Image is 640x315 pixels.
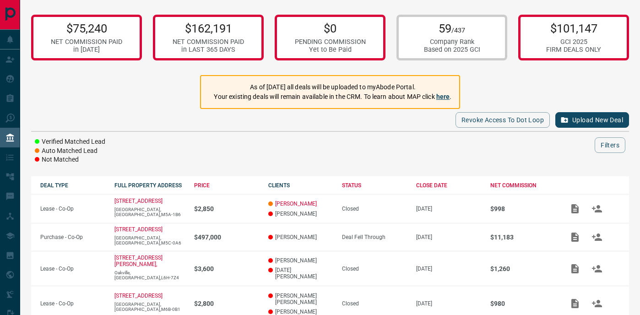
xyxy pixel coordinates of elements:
a: [STREET_ADDRESS] [114,226,163,233]
a: [PERSON_NAME] [275,201,317,207]
div: NET COMMISSION PAID [173,38,244,46]
p: $2,850 [194,205,259,212]
p: $0 [295,22,366,35]
p: [GEOGRAPHIC_DATA],[GEOGRAPHIC_DATA],M5C-0A6 [114,235,185,245]
span: Add / View Documents [564,300,586,306]
p: $980 [490,300,555,307]
button: Upload New Deal [555,112,629,128]
span: Add / View Documents [564,234,586,240]
span: Add / View Documents [564,265,586,272]
p: $998 [490,205,555,212]
p: [DATE] [PERSON_NAME] [268,267,333,280]
span: Match Clients [586,234,608,240]
div: NET COMMISSION [490,182,555,189]
p: $497,000 [194,234,259,241]
div: PENDING COMMISSION [295,38,366,46]
p: Lease - Co-Op [40,300,105,307]
p: [GEOGRAPHIC_DATA],[GEOGRAPHIC_DATA],M6B-0B1 [114,302,185,312]
p: [DATE] [416,300,481,307]
p: $75,240 [51,22,122,35]
div: Deal Fell Through [342,234,407,240]
p: [DATE] [416,206,481,212]
div: GCI 2025 [546,38,601,46]
div: Yet to Be Paid [295,46,366,54]
div: FIRM DEALS ONLY [546,46,601,54]
button: Revoke Access to Dot Loop [456,112,550,128]
div: Company Rank [424,38,480,46]
div: Closed [342,206,407,212]
p: Lease - Co-Op [40,266,105,272]
p: 59 [424,22,480,35]
p: [PERSON_NAME] [PERSON_NAME] [268,293,333,305]
p: [GEOGRAPHIC_DATA],[GEOGRAPHIC_DATA],M5A-1B6 [114,207,185,217]
p: Your existing deals will remain available in the CRM. To learn about MAP click . [214,92,451,102]
p: [PERSON_NAME] [268,257,333,264]
p: $2,800 [194,300,259,307]
a: here [436,93,450,100]
span: /437 [451,27,465,34]
p: [PERSON_NAME] [268,211,333,217]
div: STATUS [342,182,407,189]
p: [DATE] [416,266,481,272]
a: [STREET_ADDRESS][PERSON_NAME], [114,255,163,267]
p: $3,600 [194,265,259,272]
p: $1,260 [490,265,555,272]
span: Add / View Documents [564,205,586,212]
button: Filters [595,137,625,153]
p: [PERSON_NAME] [268,309,333,315]
li: Verified Matched Lead [35,137,105,147]
div: DEAL TYPE [40,182,105,189]
p: As of [DATE] all deals will be uploaded to myAbode Portal. [214,82,451,92]
p: Lease - Co-Op [40,206,105,212]
div: in LAST 365 DAYS [173,46,244,54]
div: CLOSE DATE [416,182,481,189]
div: FULL PROPERTY ADDRESS [114,182,185,189]
p: Oakville,[GEOGRAPHIC_DATA],L6H-7Z4 [114,270,185,280]
span: Match Clients [586,300,608,306]
div: NET COMMISSION PAID [51,38,122,46]
p: Purchase - Co-Op [40,234,105,240]
span: Match Clients [586,205,608,212]
a: [STREET_ADDRESS] [114,293,163,299]
a: [STREET_ADDRESS] [114,198,163,204]
div: PRICE [194,182,259,189]
li: Auto Matched Lead [35,147,105,156]
div: Based on 2025 GCI [424,46,480,54]
p: [PERSON_NAME] [268,234,333,240]
div: Closed [342,300,407,307]
p: $11,183 [490,234,555,241]
div: Closed [342,266,407,272]
li: Not Matched [35,155,105,164]
p: [DATE] [416,234,481,240]
div: in [DATE] [51,46,122,54]
p: $101,147 [546,22,601,35]
span: Match Clients [586,265,608,272]
p: $162,191 [173,22,244,35]
div: CLIENTS [268,182,333,189]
